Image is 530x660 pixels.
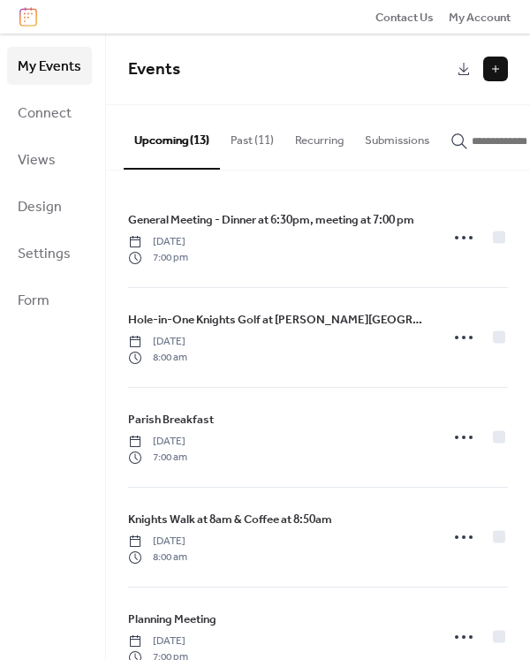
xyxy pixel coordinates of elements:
a: Knights Walk at 8am & Coffee at 8:50am [128,510,332,529]
button: Upcoming (13) [124,105,220,169]
a: Hole-in-One Knights Golf at [PERSON_NAME][GEOGRAPHIC_DATA] all levels of skill welcomed, Contact ... [128,310,428,330]
button: Past (11) [220,105,284,167]
span: General Meeting - Dinner at 6:30pm, meeting at 7:00 pm [128,211,414,229]
a: Parish Breakfast [128,410,214,429]
span: [DATE] [128,234,188,250]
a: Planning Meeting [128,610,216,629]
span: [DATE] [128,534,187,550]
button: Recurring [284,105,354,167]
span: My Account [449,9,511,27]
a: Settings [7,234,92,272]
span: Hole-in-One Knights Golf at [PERSON_NAME][GEOGRAPHIC_DATA] all levels of skill welcomed, Contact ... [128,311,428,329]
span: 8:00 am [128,550,187,565]
a: Form [7,281,92,319]
span: [DATE] [128,334,187,350]
span: Form [18,287,49,315]
span: Parish Breakfast [128,411,214,429]
span: Settings [18,240,71,268]
span: Planning Meeting [128,611,216,628]
a: Connect [7,94,92,132]
a: Design [7,187,92,225]
a: General Meeting - Dinner at 6:30pm, meeting at 7:00 pm [128,210,414,230]
span: 7:00 am [128,450,187,466]
span: Design [18,193,62,221]
a: Views [7,140,92,178]
span: Connect [18,100,72,127]
a: My Account [449,8,511,26]
span: [DATE] [128,633,188,649]
span: [DATE] [128,434,187,450]
span: 8:00 am [128,350,187,366]
a: My Events [7,47,92,85]
a: Contact Us [375,8,434,26]
button: Submissions [354,105,440,167]
span: 7:00 pm [128,250,188,266]
span: My Events [18,53,81,80]
span: Knights Walk at 8am & Coffee at 8:50am [128,511,332,528]
img: logo [19,7,37,27]
span: Events [128,53,180,86]
span: Contact Us [375,9,434,27]
span: Views [18,147,56,174]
